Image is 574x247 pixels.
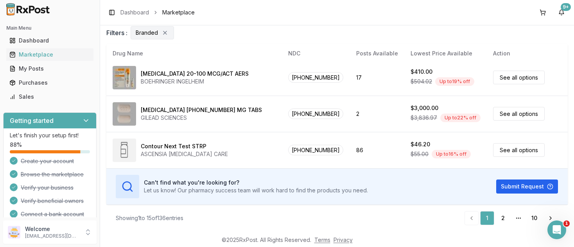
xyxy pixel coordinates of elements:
[350,44,404,63] th: Posts Available
[3,34,97,47] button: Dashboard
[3,3,53,16] img: RxPost Logo
[411,104,438,112] div: $3,000.00
[3,62,97,75] button: My Posts
[6,76,93,90] a: Purchases
[25,233,79,239] p: [EMAIL_ADDRESS][DOMAIN_NAME]
[9,51,90,59] div: Marketplace
[136,29,158,37] span: Branded
[432,150,471,158] div: Up to 16 % off
[496,179,558,194] button: Submit Request
[113,66,136,89] img: Combivent Respimat 20-100 MCG/ACT AERS
[440,114,481,122] div: Up to 22 % off
[113,102,136,126] img: Complera 200-25-300 MG TABS
[411,68,432,76] div: $410.00
[21,197,84,205] span: Verify beneficial owners
[527,211,541,225] a: 10
[555,6,568,19] button: 9+
[161,29,169,37] button: Remove Branded filter
[10,141,22,149] span: 88 %
[282,44,350,63] th: NDC
[8,226,20,238] img: User avatar
[6,62,93,76] a: My Posts
[162,9,195,16] span: Marketplace
[9,79,90,87] div: Purchases
[106,44,282,63] th: Drug Name
[120,9,195,16] nav: breadcrumb
[350,96,404,132] td: 2
[547,220,566,239] iframe: Intercom live chat
[9,65,90,73] div: My Posts
[465,211,558,225] nav: pagination
[120,9,149,16] a: Dashboard
[6,90,93,104] a: Sales
[350,132,404,168] td: 86
[493,71,545,84] a: See all options
[404,44,487,63] th: Lowest Price Available
[141,70,249,78] div: [MEDICAL_DATA] 20-100 MCG/ACT AERS
[493,107,545,121] a: See all options
[487,44,568,63] th: Action
[3,76,97,89] button: Purchases
[411,78,432,85] span: $504.02
[116,214,183,222] div: Showing 1 to 15 of 136 entries
[350,59,404,96] td: 17
[6,48,93,62] a: Marketplace
[141,150,228,158] div: ASCENSIA [MEDICAL_DATA] CARE
[113,139,136,162] img: Contour Next Test STRP
[493,143,545,157] a: See all options
[6,25,93,31] h2: Main Menu
[563,220,570,227] span: 1
[21,157,74,165] span: Create your account
[496,211,510,225] a: 2
[411,140,430,148] div: $46.20
[314,236,330,243] a: Terms
[435,77,474,86] div: Up to 19 % off
[144,179,368,187] h3: Can't find what you're looking for?
[480,211,494,225] a: 1
[141,114,262,122] div: GILEAD SCIENCES
[10,116,54,125] h3: Getting started
[21,184,74,192] span: Verify your business
[10,131,90,139] p: Let's finish your setup first!
[288,72,343,83] span: [PHONE_NUMBER]
[141,106,262,114] div: [MEDICAL_DATA] [PHONE_NUMBER] MG TABS
[9,37,90,44] div: Dashboard
[543,211,558,225] a: Go to next page
[561,3,571,11] div: 9+
[3,91,97,103] button: Sales
[411,114,437,122] span: $3,836.97
[288,145,343,155] span: [PHONE_NUMBER]
[6,34,93,48] a: Dashboard
[25,225,79,233] p: Welcome
[21,171,84,178] span: Browse the marketplace
[288,108,343,119] span: [PHONE_NUMBER]
[411,150,429,158] span: $55.00
[3,48,97,61] button: Marketplace
[141,142,206,150] div: Contour Next Test STRP
[334,236,353,243] a: Privacy
[106,28,127,37] span: Filters :
[141,78,249,85] div: BOEHRINGER INGELHEIM
[21,210,84,218] span: Connect a bank account
[9,93,90,101] div: Sales
[144,187,368,194] p: Let us know! Our pharmacy success team will work hard to find the products you need.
